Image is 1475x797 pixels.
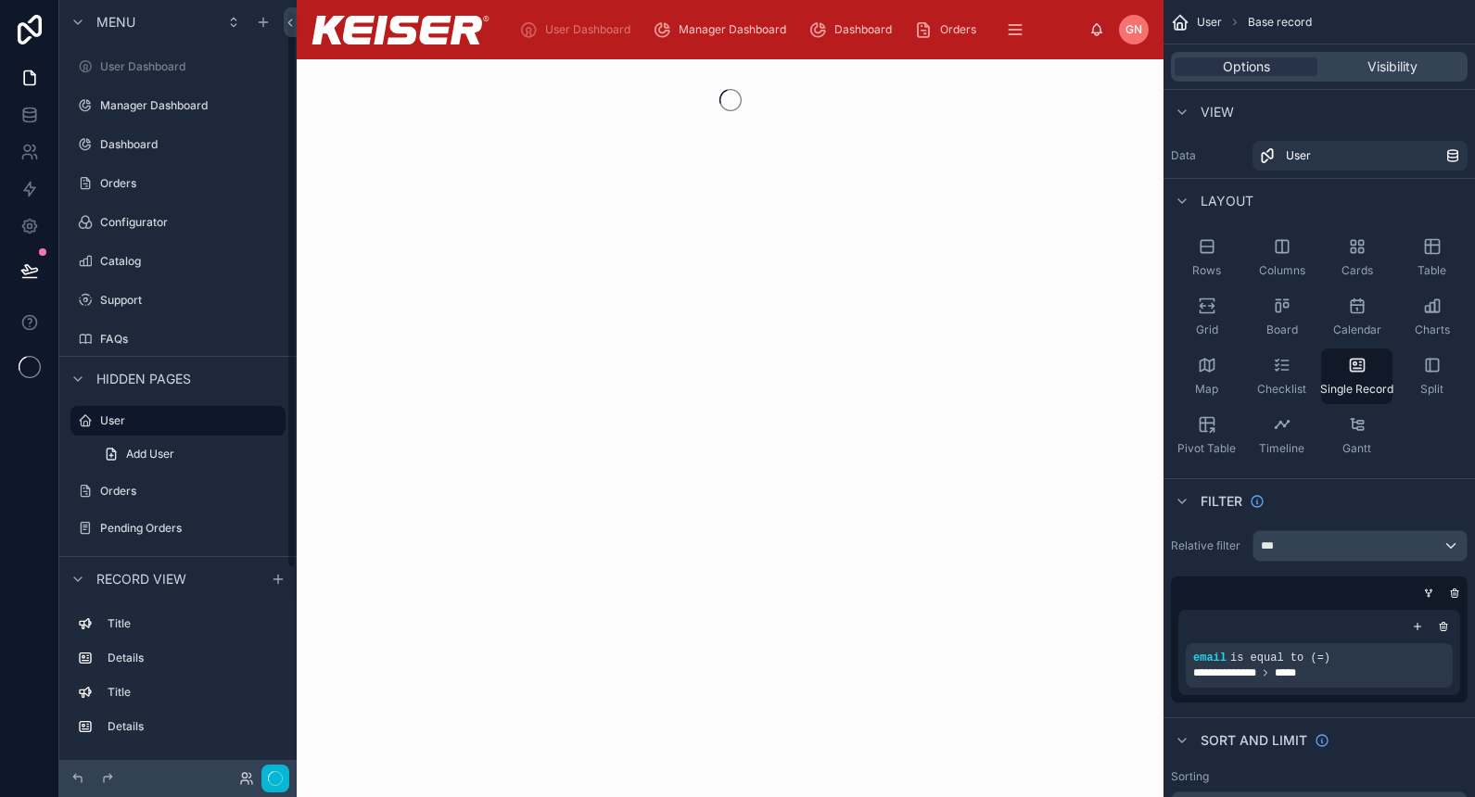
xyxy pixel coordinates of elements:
a: Orders [70,476,286,506]
button: Charts [1396,289,1468,345]
span: User [1197,15,1222,30]
span: User Dashboard [545,22,630,37]
a: Manager Dashboard [647,13,799,46]
span: Filter [1201,492,1242,511]
span: Manager Dashboard [679,22,786,37]
button: Checklist [1246,348,1317,404]
img: App logo [312,16,490,44]
span: Columns [1259,263,1305,278]
a: User [1252,141,1468,171]
a: Orders [70,169,286,198]
a: Catalog [70,247,286,276]
span: Base record [1248,15,1312,30]
span: Dashboard [834,22,892,37]
a: Orders [909,13,989,46]
label: Title [108,616,278,631]
span: Split [1420,382,1443,397]
button: Columns [1246,230,1317,285]
div: scrollable content [59,601,297,760]
label: Dashboard [100,137,282,152]
button: Calendar [1321,289,1392,345]
button: Rows [1171,230,1242,285]
span: Board [1266,323,1298,337]
button: Timeline [1246,408,1317,463]
label: Orders [100,484,282,499]
span: Cards [1341,263,1373,278]
label: User [100,413,274,428]
a: User Dashboard [514,13,643,46]
span: Gantt [1342,441,1371,456]
span: Orders [940,22,976,37]
span: Single Record [1320,382,1393,397]
span: email [1193,652,1227,664]
span: Grid [1196,323,1218,337]
button: Cards [1321,230,1392,285]
span: Table [1418,263,1446,278]
a: Approved Orders [70,550,286,580]
span: Visibility [1367,57,1418,76]
button: Pivot Table [1171,408,1242,463]
span: Hidden pages [96,370,191,388]
button: Gantt [1321,408,1392,463]
span: GN [1125,22,1142,37]
a: Support [70,285,286,315]
button: Table [1396,230,1468,285]
label: Catalog [100,254,282,269]
button: Board [1246,289,1317,345]
span: Layout [1201,192,1253,210]
a: User Dashboard [70,52,286,82]
button: Grid [1171,289,1242,345]
span: Calendar [1333,323,1381,337]
label: Pending Orders [100,521,282,536]
a: Manager Dashboard [70,91,286,120]
span: Sort And Limit [1201,731,1307,750]
label: Orders [100,176,282,191]
label: Details [108,651,278,665]
span: Record view [96,570,186,588]
span: Map [1195,382,1218,397]
a: User [70,406,286,436]
a: Dashboard [70,130,286,159]
label: Manager Dashboard [100,98,282,113]
span: Rows [1192,263,1221,278]
label: Support [100,293,282,308]
label: Configurator [100,215,282,230]
button: Single Record [1321,348,1392,404]
a: FAQs [70,324,286,354]
span: Add User [126,447,174,462]
span: View [1201,103,1234,121]
span: User [1286,148,1311,163]
label: FAQs [100,332,282,347]
label: Data [1171,148,1245,163]
span: Menu [96,13,135,32]
a: Pending Orders [70,513,286,543]
span: Options [1223,57,1270,76]
a: Add User [93,439,286,469]
button: Map [1171,348,1242,404]
span: Checklist [1257,382,1306,397]
span: Pivot Table [1177,441,1236,456]
label: User Dashboard [100,59,282,74]
span: Timeline [1259,441,1304,456]
label: Details [108,719,278,734]
span: is equal to (=) [1230,652,1330,664]
label: Relative filter [1171,538,1245,553]
div: scrollable content [504,9,1089,50]
a: Dashboard [803,13,905,46]
button: Split [1396,348,1468,404]
a: Configurator [70,208,286,237]
span: Charts [1415,323,1450,337]
label: Title [108,685,278,700]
